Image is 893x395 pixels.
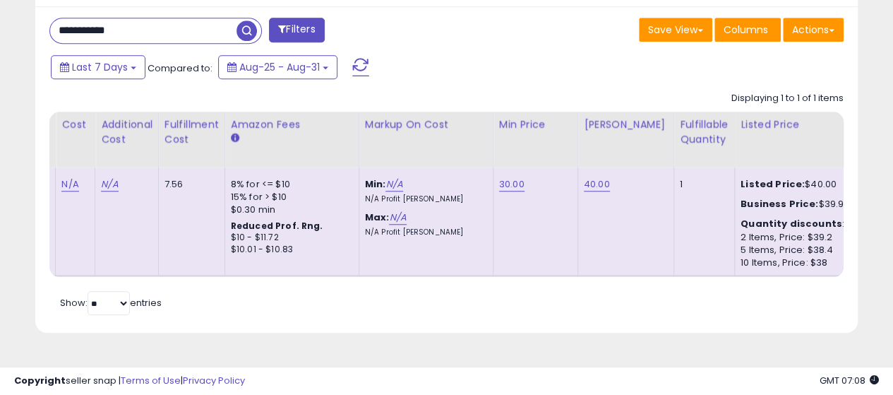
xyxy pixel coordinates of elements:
div: Domain: [DOMAIN_NAME] [37,37,155,48]
div: $10.01 - $10.83 [231,244,348,256]
div: seller snap | | [14,375,245,388]
th: The percentage added to the cost of goods (COGS) that forms the calculator for Min & Max prices. [359,112,493,167]
div: 1 [680,178,724,191]
b: Quantity discounts [741,217,842,230]
span: Aug-25 - Aug-31 [239,60,320,74]
span: Columns [724,23,768,37]
small: Amazon Fees. [231,132,239,145]
span: 2025-09-8 07:08 GMT [820,374,879,387]
button: Actions [783,18,844,42]
div: v 4.0.25 [40,23,69,34]
div: 8% for <= $10 [231,178,348,191]
button: Save View [639,18,712,42]
b: Max: [365,211,390,224]
span: Compared to: [148,61,212,75]
div: 5 Items, Price: $38.4 [741,244,858,257]
a: 30.00 [499,177,525,191]
div: $40.00 [741,178,858,191]
div: Cost [61,117,89,132]
b: Listed Price: [741,177,805,191]
div: : [741,218,858,230]
p: N/A Profit [PERSON_NAME] [365,228,482,237]
div: Additional Cost [101,117,152,147]
b: Reduced Prof. Rng. [231,220,323,232]
img: website_grey.svg [23,37,34,48]
div: Fulfillable Quantity [680,117,729,147]
a: Privacy Policy [183,374,245,387]
span: Last 7 Days [72,60,128,74]
div: 7.56 [164,178,214,191]
p: N/A Profit [PERSON_NAME] [365,194,482,204]
b: Business Price: [741,197,818,211]
strong: Copyright [14,374,66,387]
div: 10 Items, Price: $38 [741,257,858,269]
img: tab_domain_overview_orange.svg [38,82,49,93]
a: Terms of Use [121,374,181,387]
a: 40.00 [584,177,610,191]
div: $39.96 [741,198,858,211]
b: Min: [365,177,386,191]
div: Min Price [499,117,572,132]
img: logo_orange.svg [23,23,34,34]
img: tab_keywords_by_traffic_grey.svg [140,82,152,93]
div: Amazon Fees [231,117,353,132]
div: 15% for > $10 [231,191,348,204]
div: Listed Price [741,117,863,132]
button: Last 7 Days [51,55,145,79]
div: Displaying 1 to 1 of 1 items [731,92,844,105]
div: Fulfillment Cost [164,117,219,147]
a: N/A [389,211,406,225]
button: Aug-25 - Aug-31 [218,55,337,79]
div: 2 Items, Price: $39.2 [741,231,858,244]
a: N/A [385,177,402,191]
span: Show: entries [60,296,162,309]
div: Markup on Cost [365,117,487,132]
div: $0.30 min [231,204,348,216]
div: Domain Overview [54,83,126,93]
div: $10 - $11.72 [231,232,348,244]
a: N/A [101,177,118,191]
div: Keywords by Traffic [156,83,238,93]
div: [PERSON_NAME] [584,117,668,132]
button: Filters [269,18,324,42]
a: N/A [61,177,78,191]
button: Columns [714,18,781,42]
